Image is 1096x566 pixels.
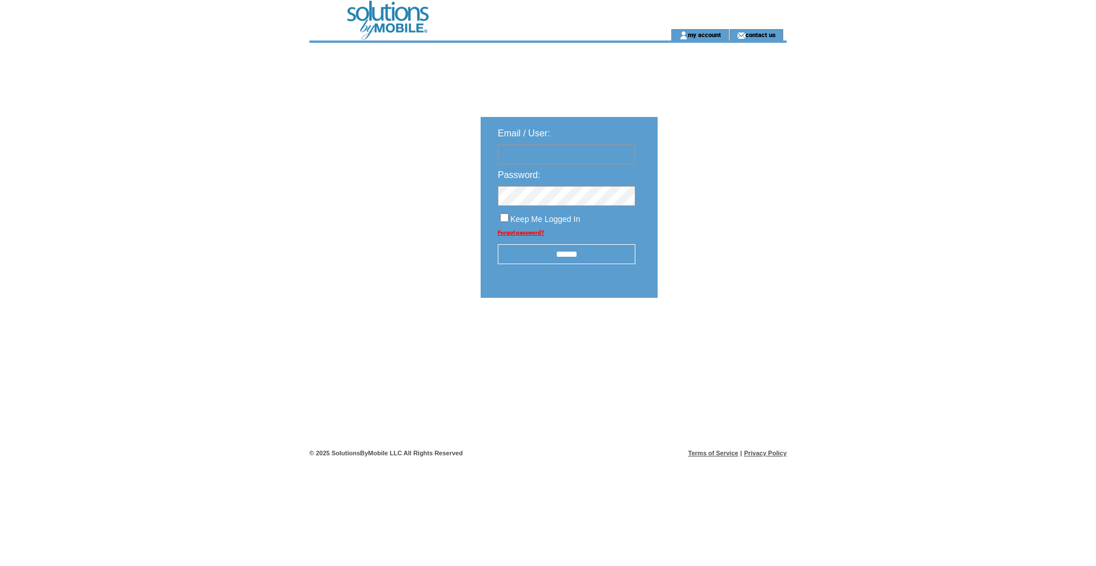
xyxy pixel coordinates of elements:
img: account_icon.gif [679,31,688,40]
a: Terms of Service [688,450,739,456]
a: Forgot password? [498,229,544,236]
span: Keep Me Logged In [510,215,580,224]
a: my account [688,31,721,38]
span: © 2025 SolutionsByMobile LLC All Rights Reserved [309,450,463,456]
img: contact_us_icon.gif [737,31,746,40]
img: transparent.png [691,326,748,341]
a: Privacy Policy [744,450,787,456]
span: Password: [498,170,541,180]
span: | [740,450,742,456]
a: contact us [746,31,776,38]
span: Email / User: [498,128,550,138]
